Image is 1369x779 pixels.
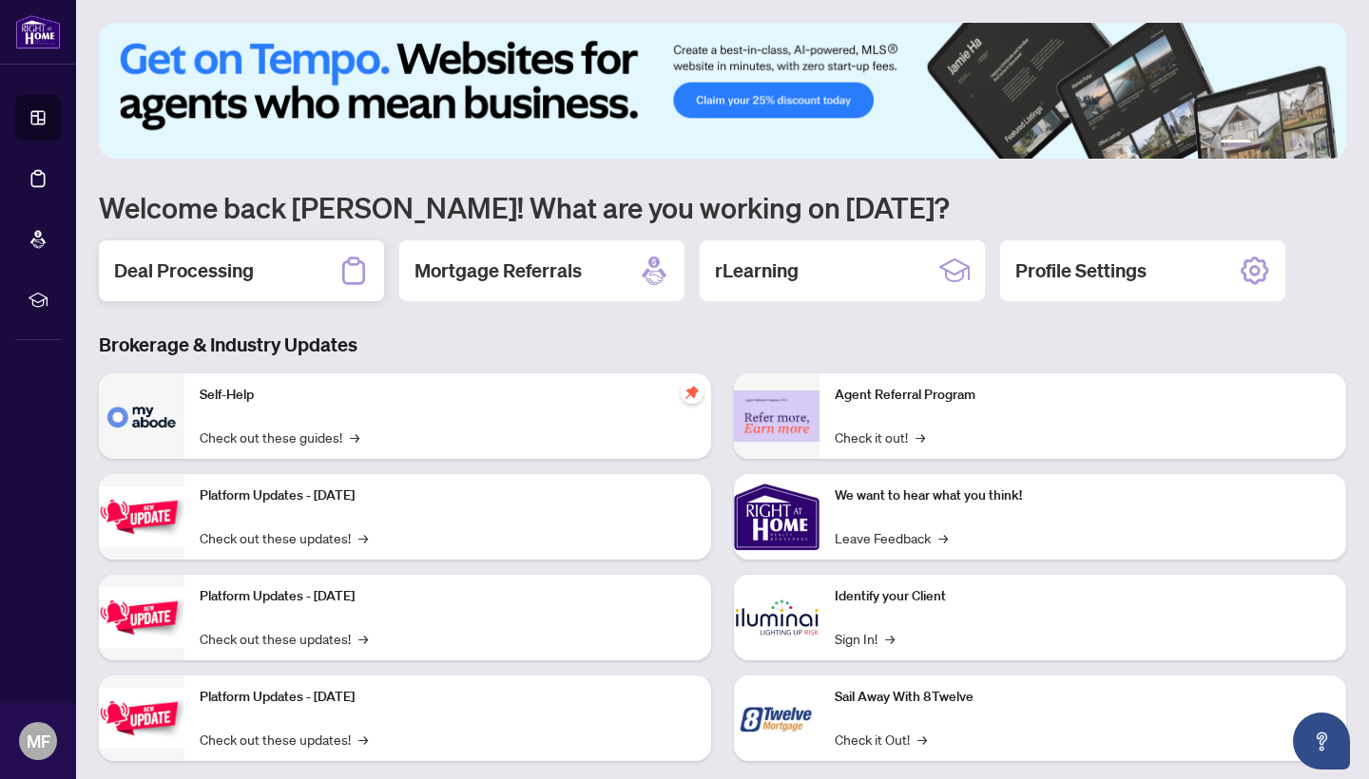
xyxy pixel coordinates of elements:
[835,729,927,750] a: Check it Out!→
[1320,140,1327,147] button: 6
[835,385,1331,406] p: Agent Referral Program
[200,427,359,447] a: Check out these guides!→
[1304,140,1312,147] button: 5
[715,257,799,284] h2: rLearning
[200,527,368,548] a: Check out these updates!→
[15,14,61,49] img: logo
[200,485,696,506] p: Platform Updates - [DATE]
[938,527,948,548] span: →
[1221,140,1251,147] button: 1
[1293,712,1350,769] button: Open asap
[99,373,184,459] img: Self-Help
[358,527,368,548] span: →
[885,628,895,649] span: →
[916,427,925,447] span: →
[734,575,819,660] img: Identify your Client
[200,729,368,750] a: Check out these updates!→
[99,688,184,748] img: Platform Updates - June 23, 2025
[1274,140,1282,147] button: 3
[835,628,895,649] a: Sign In!→
[99,486,184,546] img: Platform Updates - July 21, 2025
[835,427,925,447] a: Check it out!→
[734,390,819,443] img: Agent Referral Program
[835,485,1331,506] p: We want to hear what you think!
[835,586,1331,607] p: Identify your Client
[27,728,50,754] span: MF
[200,687,696,708] p: Platform Updates - [DATE]
[358,628,368,649] span: →
[99,189,1346,225] h1: Welcome back [PERSON_NAME]! What are you working on [DATE]?
[200,385,696,406] p: Self-Help
[734,675,819,761] img: Sail Away With 8Twelve
[200,628,368,649] a: Check out these updates!→
[350,427,359,447] span: →
[99,587,184,647] img: Platform Updates - July 8, 2025
[734,474,819,560] img: We want to hear what you think!
[114,257,254,284] h2: Deal Processing
[99,332,1346,358] h3: Brokerage & Industry Updates
[681,381,704,404] span: pushpin
[1289,140,1297,147] button: 4
[1259,140,1266,147] button: 2
[835,527,948,548] a: Leave Feedback→
[835,687,1331,708] p: Sail Away With 8Twelve
[1015,257,1147,284] h2: Profile Settings
[200,586,696,607] p: Platform Updates - [DATE]
[917,729,927,750] span: →
[358,729,368,750] span: →
[99,23,1346,159] img: Slide 0
[415,257,582,284] h2: Mortgage Referrals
